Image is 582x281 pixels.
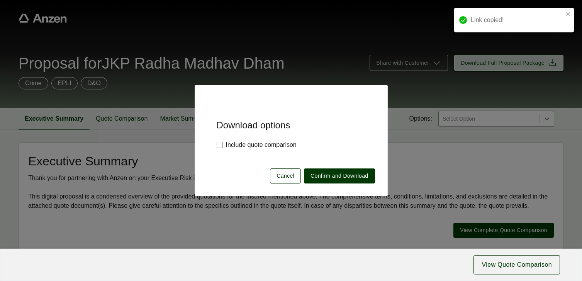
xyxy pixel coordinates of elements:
[277,172,294,180] span: Cancel
[566,11,571,17] button: close
[270,168,301,183] button: Cancel
[471,15,563,25] div: Link copied!
[482,260,552,269] span: View Quote Comparison
[304,168,375,183] button: Confirm and Download
[217,140,297,150] label: Include quote comparison
[207,107,375,131] h5: Download options
[311,172,368,180] span: Confirm and Download
[473,255,560,274] button: View Quote Comparison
